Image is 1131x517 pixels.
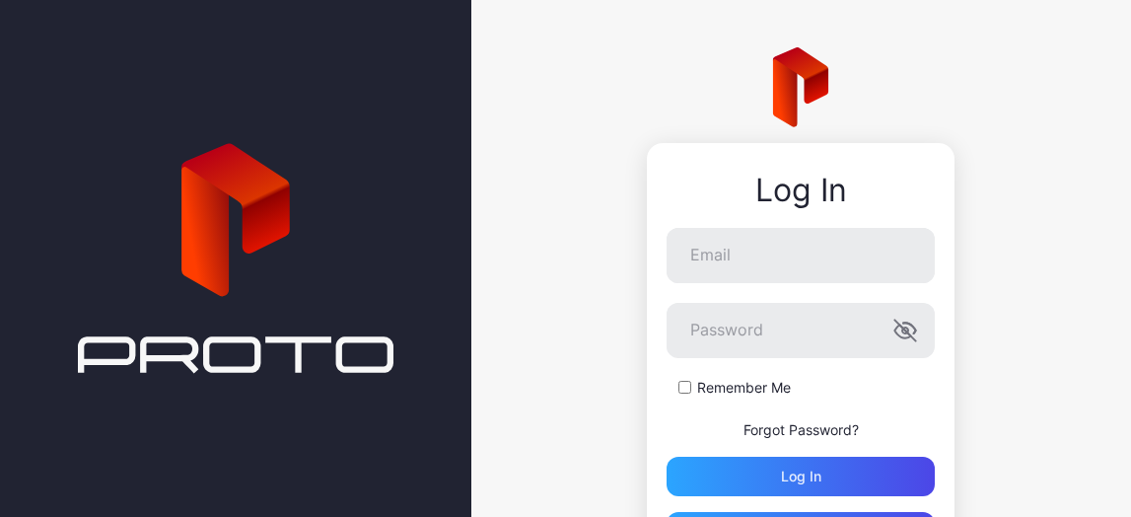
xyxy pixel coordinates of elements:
label: Remember Me [697,378,791,398]
button: Password [893,319,917,342]
button: Log in [667,457,935,496]
a: Forgot Password? [743,421,859,438]
input: Password [667,303,935,358]
div: Log In [667,173,935,208]
input: Email [667,228,935,283]
div: Log in [781,469,821,484]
